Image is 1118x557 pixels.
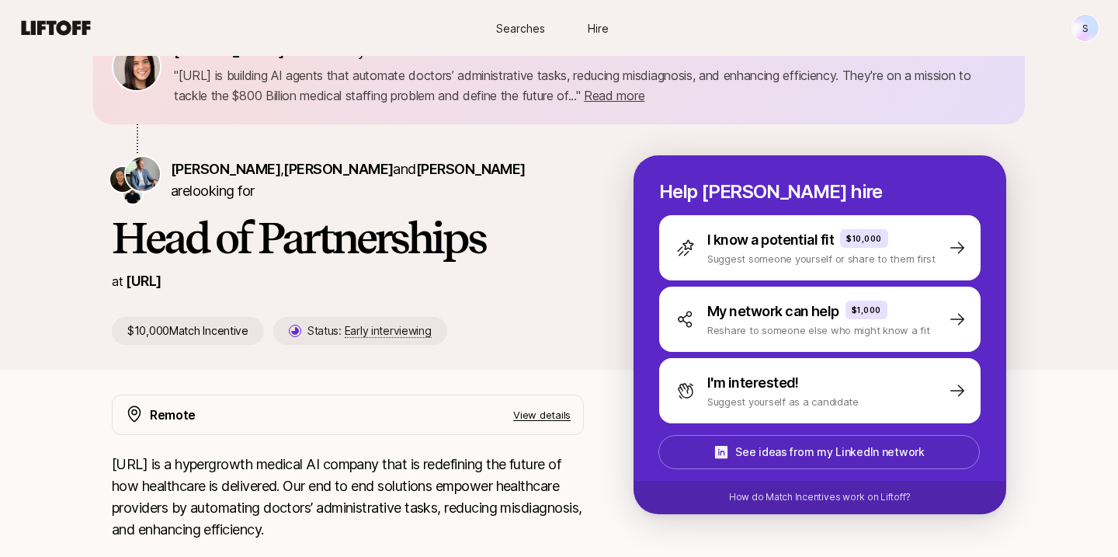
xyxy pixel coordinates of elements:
p: Remote [150,405,196,425]
p: Status: [307,322,432,340]
span: [PERSON_NAME] [416,161,526,177]
p: How do Match Incentives work on Liftoff? [729,490,911,504]
p: See ideas from my LinkedIn network [735,443,924,461]
span: [PERSON_NAME] [171,161,280,177]
p: are looking for [171,158,584,202]
p: $10,000 Match Incentive [112,317,264,345]
span: Searches [496,20,545,37]
h1: Head of Partnerships [112,214,584,261]
p: $1,000 [852,304,881,316]
a: Searches [481,14,559,43]
p: [URL] is a hypergrowth medical AI company that is redefining the future of how healthcare is deli... [112,454,584,541]
img: Myles Elliott [110,167,135,192]
p: My network can help [707,301,839,322]
p: " [URL] is building AI agents that automate doctors’ administrative tasks, reducing misdiagnosis,... [174,65,1006,106]
a: [URL] [126,273,161,289]
span: Early interviewing [345,324,432,338]
p: Help [PERSON_NAME] hire [659,181,981,203]
p: I'm interested! [707,372,799,394]
p: $10,000 [846,232,882,245]
p: at [112,271,123,291]
a: Hire [559,14,637,43]
p: View details [513,407,571,423]
p: Suggest someone yourself or share to them first [707,251,936,266]
img: Michael Tannenbaum [123,185,142,204]
span: and [393,161,525,177]
button: See ideas from my LinkedIn network [658,435,980,469]
button: S [1071,14,1099,42]
span: , [280,161,393,177]
p: Suggest yourself as a candidate [707,394,859,409]
p: Reshare to someone else who might know a fit [707,322,930,338]
p: S [1082,19,1088,37]
img: 71d7b91d_d7cb_43b4_a7ea_a9b2f2cc6e03.jpg [113,44,160,90]
span: [PERSON_NAME] [283,161,393,177]
span: Read more [584,88,644,103]
img: Taylor Berghane [126,157,160,191]
p: I know a potential fit [707,229,834,251]
span: Hire [588,20,609,37]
